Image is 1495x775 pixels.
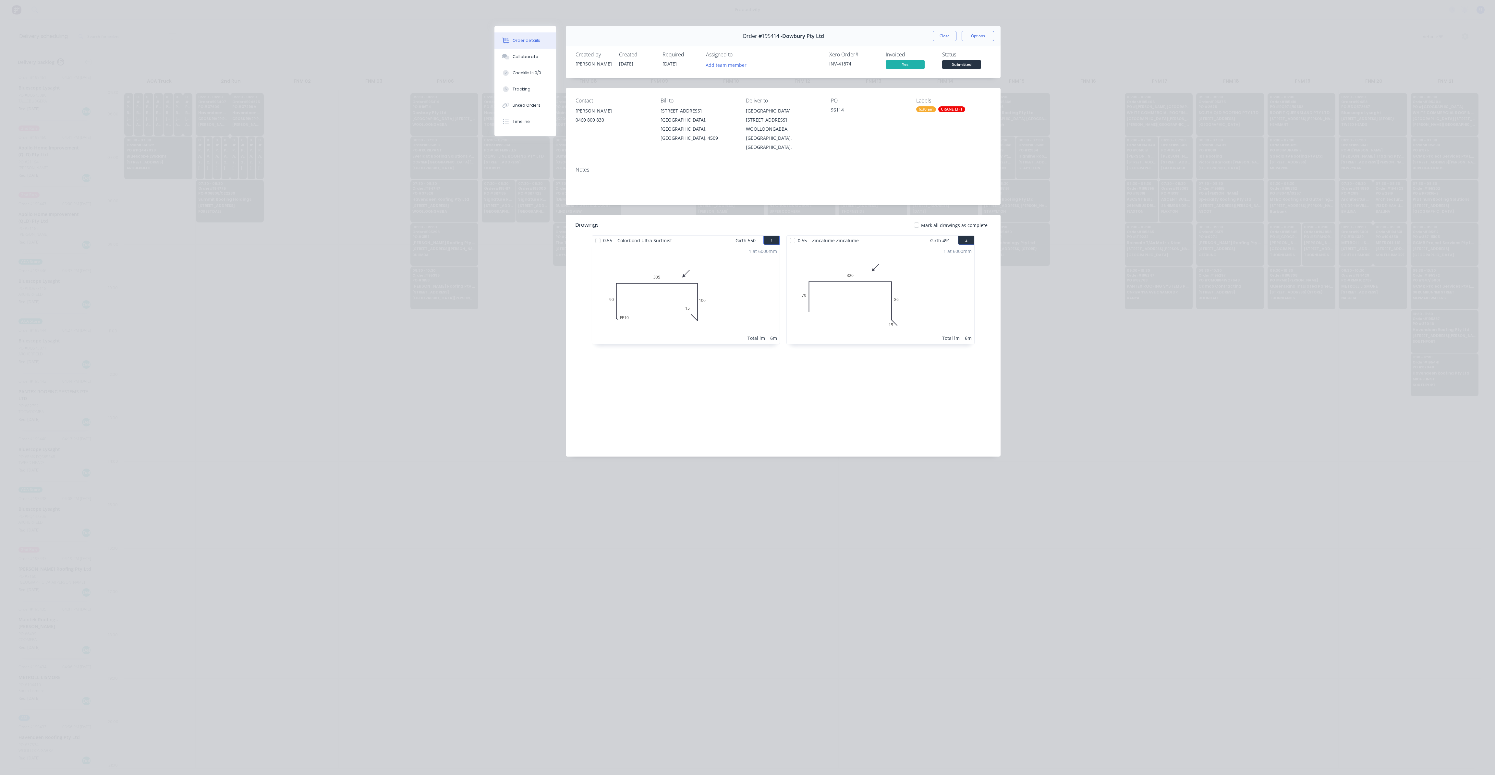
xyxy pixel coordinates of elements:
[831,98,906,104] div: PO
[831,106,906,115] div: 96114
[746,106,820,152] div: [GEOGRAPHIC_DATA] [STREET_ADDRESS]WOOLLOONGABBA, [GEOGRAPHIC_DATA], [GEOGRAPHIC_DATA],
[662,61,677,67] span: [DATE]
[576,221,599,229] div: Drawings
[746,125,820,152] div: WOOLLOONGABBA, [GEOGRAPHIC_DATA], [GEOGRAPHIC_DATA],
[886,60,925,68] span: Yes
[576,98,650,104] div: Contact
[747,335,765,341] div: Total lm
[513,38,540,43] div: Order details
[743,33,782,39] span: Order #195414 -
[962,31,994,41] button: Options
[661,115,735,143] div: [GEOGRAPHIC_DATA], [GEOGRAPHIC_DATA], [GEOGRAPHIC_DATA], 4509
[702,60,750,69] button: Add team member
[576,106,650,127] div: [PERSON_NAME]0460 800 830
[921,222,988,229] span: Mark all drawings as complete
[494,113,556,130] button: Timeline
[513,54,538,60] div: Collaborate
[513,119,530,125] div: Timeline
[829,60,878,67] div: INV-41874
[930,236,950,245] span: Girth 491
[576,106,650,115] div: [PERSON_NAME]
[576,167,991,173] div: Notes
[958,236,974,245] button: 2
[829,52,878,58] div: Xero Order #
[938,106,965,112] div: CRANE LIFT
[746,98,820,104] div: Deliver to
[601,236,615,245] span: 0.55
[916,98,991,104] div: Labels
[661,106,735,143] div: [STREET_ADDRESS][GEOGRAPHIC_DATA], [GEOGRAPHIC_DATA], [GEOGRAPHIC_DATA], 4509
[576,115,650,125] div: 0460 800 830
[916,106,936,112] div: 6:30 am
[494,97,556,113] button: Linked Orders
[735,236,756,245] span: Girth 550
[513,86,530,92] div: Tracking
[661,98,735,104] div: Bill to
[787,245,974,344] div: 07032086151 at 6000mmTotal lm6m
[494,49,556,65] button: Collaborate
[576,60,611,67] div: [PERSON_NAME]
[706,52,771,58] div: Assigned to
[513,102,541,108] div: Linked Orders
[795,236,809,245] span: 0.55
[749,248,777,255] div: 1 at 6000mm
[886,52,934,58] div: Invoiced
[576,52,611,58] div: Created by
[965,335,972,341] div: 6m
[763,236,780,245] button: 1
[746,106,820,125] div: [GEOGRAPHIC_DATA] [STREET_ADDRESS]
[494,81,556,97] button: Tracking
[809,236,861,245] span: Zincalume Zincalume
[942,52,991,58] div: Status
[933,31,956,41] button: Close
[662,52,698,58] div: Required
[592,245,780,344] div: 0FE1090335100151 at 6000mmTotal lm6m
[615,236,675,245] span: Colorbond Ultra Surfmist
[619,52,655,58] div: Created
[943,248,972,255] div: 1 at 6000mm
[942,60,981,68] span: Submitted
[782,33,824,39] span: Dowbury Pty Ltd
[942,335,960,341] div: Total lm
[513,70,541,76] div: Checklists 0/0
[619,61,633,67] span: [DATE]
[770,335,777,341] div: 6m
[661,106,735,115] div: [STREET_ADDRESS]
[494,32,556,49] button: Order details
[494,65,556,81] button: Checklists 0/0
[942,60,981,70] button: Submitted
[706,60,750,69] button: Add team member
